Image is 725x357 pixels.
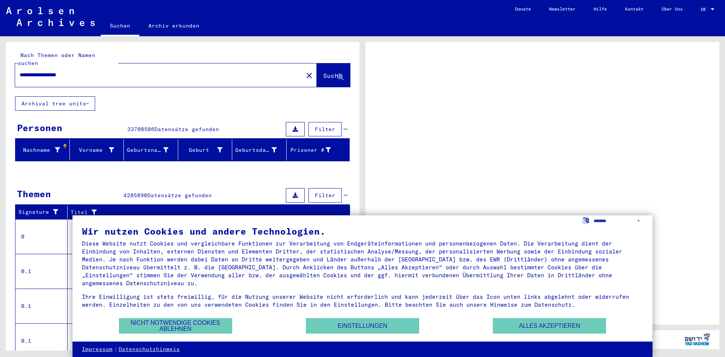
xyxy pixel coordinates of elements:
div: Vorname [73,146,114,154]
span: 4285890 [123,192,147,199]
div: Nachname [19,146,60,154]
button: Suche [317,63,350,87]
a: Datenschutzhinweis [119,346,180,353]
button: Nicht notwendige Cookies ablehnen [119,318,232,334]
button: Clear [302,68,317,83]
div: Signature [19,206,69,218]
td: 0.1 [15,289,68,323]
button: Alles akzeptieren [493,318,606,334]
td: 0.1 [15,254,68,289]
div: Personen [17,121,62,134]
div: Prisoner # [290,146,331,154]
button: Archival tree units [15,96,95,111]
span: Filter [315,192,335,199]
div: Vorname [73,144,124,156]
div: Signature [19,208,62,216]
mat-label: Nach Themen oder Namen suchen [18,52,95,66]
div: Titel [71,206,342,218]
button: Filter [309,122,342,136]
mat-header-cell: Prisoner # [287,139,350,161]
a: Impressum [82,346,113,353]
span: Filter [315,126,335,133]
div: Themen [17,187,51,201]
td: 0 [15,219,68,254]
span: Suche [323,72,342,79]
mat-header-cell: Geburtsdatum [232,139,287,161]
select: Sprache auswählen [594,215,643,226]
mat-header-cell: Nachname [15,139,70,161]
div: Geburtsname [127,144,178,156]
button: Filter [309,188,342,202]
div: Diese Website nutzt Cookies und vergleichbare Funktionen zur Verarbeitung von Endgeräteinformatio... [82,240,643,287]
mat-header-cell: Geburt‏ [178,139,233,161]
button: Einstellungen [306,318,419,334]
div: Nachname [19,144,69,156]
div: Geburt‏ [181,144,232,156]
div: Geburtsname [127,146,168,154]
mat-header-cell: Geburtsname [124,139,178,161]
span: Datensätze gefunden [154,126,219,133]
span: Datensätze gefunden [147,192,212,199]
div: Prisoner # [290,144,341,156]
mat-icon: close [305,71,314,80]
label: Sprache auswählen [582,216,590,224]
div: Titel [71,209,335,216]
span: DE [701,7,709,12]
img: Arolsen_neg.svg [6,7,95,26]
div: Geburtsdatum [235,144,286,156]
a: Suchen [101,17,139,36]
div: Geburt‏ [181,146,223,154]
mat-header-cell: Vorname [70,139,124,161]
div: Wir nutzen Cookies und andere Technologien. [82,227,643,236]
img: yv_logo.png [683,330,711,349]
a: Archiv erkunden [139,17,208,35]
span: 33708586 [127,126,154,133]
div: Geburtsdatum [235,146,277,154]
div: Ihre Einwilligung ist stets freiwillig, für die Nutzung unserer Website nicht erforderlich und ka... [82,293,643,309]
